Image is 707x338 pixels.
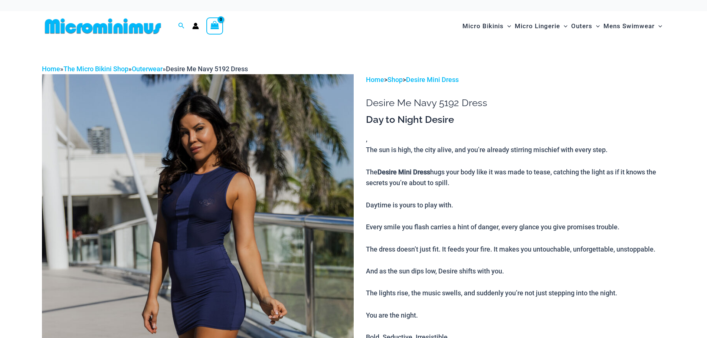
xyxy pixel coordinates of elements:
b: Desire Mini Dress [377,168,430,176]
span: Outers [571,17,592,36]
span: Menu Toggle [592,17,600,36]
a: OutersMenu ToggleMenu Toggle [569,15,602,37]
span: Micro Bikinis [462,17,504,36]
span: Menu Toggle [504,17,511,36]
a: View Shopping Cart, empty [206,17,223,35]
p: > > [366,74,665,85]
a: Desire Mini Dress [406,76,459,83]
a: Micro LingerieMenu ToggleMenu Toggle [513,15,569,37]
a: Home [42,65,60,73]
nav: Site Navigation [459,14,665,39]
h3: Day to Night Desire [366,114,665,126]
a: Shop [387,76,403,83]
span: » » » [42,65,248,73]
a: Search icon link [178,22,185,31]
span: Menu Toggle [560,17,567,36]
a: The Micro Bikini Shop [63,65,128,73]
span: Desire Me Navy 5192 Dress [166,65,248,73]
a: Mens SwimwearMenu ToggleMenu Toggle [602,15,664,37]
a: Account icon link [192,23,199,29]
a: Outerwear [132,65,163,73]
h1: Desire Me Navy 5192 Dress [366,97,665,109]
a: Home [366,76,384,83]
span: Micro Lingerie [515,17,560,36]
span: Menu Toggle [655,17,662,36]
a: Micro BikinisMenu ToggleMenu Toggle [461,15,513,37]
img: MM SHOP LOGO FLAT [42,18,164,35]
span: Mens Swimwear [603,17,655,36]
